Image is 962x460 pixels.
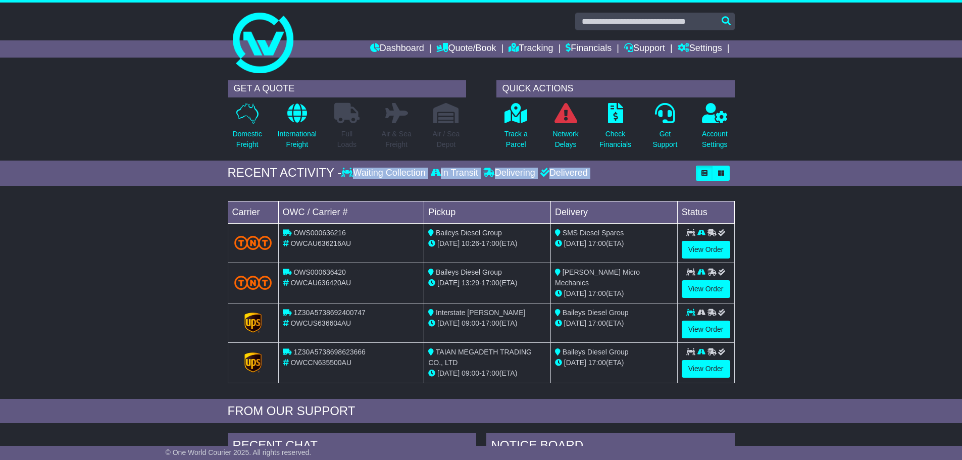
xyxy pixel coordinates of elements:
p: Domestic Freight [232,129,262,150]
td: Status [677,201,734,223]
span: 17:00 [588,289,606,297]
span: 13:29 [462,279,479,287]
img: TNT_Domestic.png [234,236,272,249]
td: Pickup [424,201,551,223]
a: GetSupport [652,103,678,156]
div: QUICK ACTIONS [496,80,735,97]
a: Quote/Book [436,40,496,58]
span: 17:00 [588,319,606,327]
span: [DATE] [437,239,460,247]
a: InternationalFreight [277,103,317,156]
a: View Order [682,360,730,378]
a: View Order [682,241,730,259]
span: 17:00 [588,359,606,367]
span: Interstate [PERSON_NAME] [436,309,525,317]
a: DomesticFreight [232,103,262,156]
img: TNT_Domestic.png [234,276,272,289]
a: CheckFinancials [599,103,632,156]
span: Baileys Diesel Group [436,268,502,276]
div: GET A QUOTE [228,80,466,97]
p: International Freight [278,129,317,150]
span: © One World Courier 2025. All rights reserved. [166,448,312,456]
p: Air / Sea Depot [433,129,460,150]
span: 17:00 [588,239,606,247]
a: Support [624,40,665,58]
span: 1Z30A5738698623666 [293,348,365,356]
span: OWCUS636604AU [290,319,351,327]
span: Baileys Diesel Group [436,229,502,237]
span: 09:00 [462,319,479,327]
div: - (ETA) [428,318,546,329]
span: OWS000636216 [293,229,346,237]
span: 17:00 [482,239,499,247]
div: (ETA) [555,288,673,299]
a: Financials [566,40,612,58]
span: OWS000636420 [293,268,346,276]
a: AccountSettings [701,103,728,156]
img: GetCarrierServiceLogo [244,352,262,373]
td: Delivery [550,201,677,223]
p: Check Financials [599,129,631,150]
span: TAIAN MEGADETH TRADING CO., LTD [428,348,532,367]
p: Track a Parcel [504,129,528,150]
p: Account Settings [702,129,728,150]
div: - (ETA) [428,368,546,379]
td: OWC / Carrier # [278,201,424,223]
span: [DATE] [564,319,586,327]
div: - (ETA) [428,278,546,288]
span: OWCAU636216AU [290,239,351,247]
div: Delivered [538,168,588,179]
span: [DATE] [437,369,460,377]
div: In Transit [428,168,481,179]
p: Network Delays [552,129,578,150]
div: RECENT ACTIVITY - [228,166,342,180]
span: [DATE] [564,289,586,297]
a: Tracking [509,40,553,58]
a: Settings [678,40,722,58]
span: Baileys Diesel Group [563,309,629,317]
a: View Order [682,280,730,298]
div: FROM OUR SUPPORT [228,404,735,419]
a: NetworkDelays [552,103,579,156]
span: 17:00 [482,319,499,327]
img: GetCarrierServiceLogo [244,313,262,333]
span: [PERSON_NAME] Micro Mechanics [555,268,640,287]
p: Get Support [652,129,677,150]
span: 17:00 [482,279,499,287]
span: 09:00 [462,369,479,377]
a: View Order [682,321,730,338]
span: [DATE] [564,359,586,367]
span: OWCAU636420AU [290,279,351,287]
div: Delivering [481,168,538,179]
span: [DATE] [437,279,460,287]
span: Baileys Diesel Group [563,348,629,356]
div: (ETA) [555,318,673,329]
div: Waiting Collection [341,168,428,179]
div: (ETA) [555,238,673,249]
div: (ETA) [555,357,673,368]
a: Track aParcel [504,103,528,156]
span: OWCCN635500AU [290,359,351,367]
div: - (ETA) [428,238,546,249]
span: SMS Diesel Spares [563,229,624,237]
span: [DATE] [564,239,586,247]
span: [DATE] [437,319,460,327]
a: Dashboard [370,40,424,58]
span: 10:26 [462,239,479,247]
p: Air & Sea Freight [382,129,412,150]
td: Carrier [228,201,278,223]
span: 17:00 [482,369,499,377]
span: 1Z30A5738692400747 [293,309,365,317]
p: Full Loads [334,129,360,150]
